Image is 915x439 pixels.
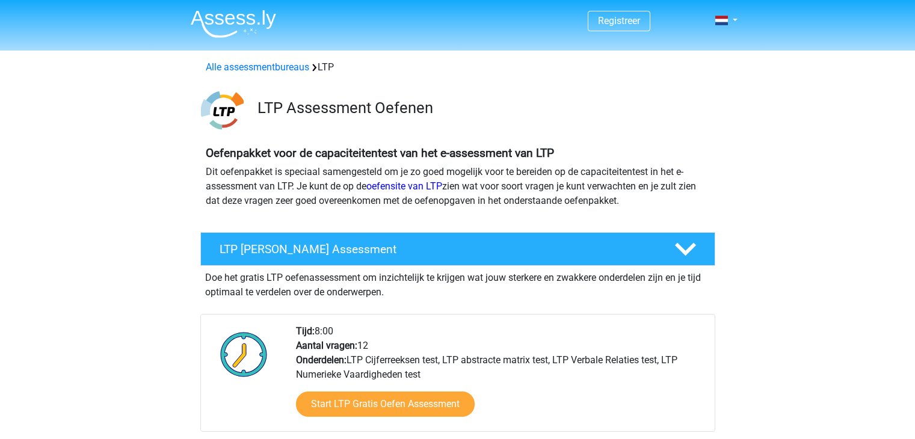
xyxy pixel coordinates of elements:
[206,165,710,208] p: Dit oefenpakket is speciaal samengesteld om je zo goed mogelijk voor te bereiden op de capaciteit...
[191,10,276,38] img: Assessly
[206,61,309,73] a: Alle assessmentbureaus
[296,391,475,417] a: Start LTP Gratis Oefen Assessment
[287,324,714,431] div: 8:00 12 LTP Cijferreeksen test, LTP abstracte matrix test, LTP Verbale Relaties test, LTP Numerie...
[366,180,442,192] a: oefensite van LTP
[201,60,715,75] div: LTP
[201,89,244,132] img: ltp.png
[257,99,706,117] h3: LTP Assessment Oefenen
[206,146,554,160] b: Oefenpakket voor de capaciteitentest van het e-assessment van LTP
[296,325,315,337] b: Tijd:
[196,232,720,266] a: LTP [PERSON_NAME] Assessment
[296,340,357,351] b: Aantal vragen:
[220,242,655,256] h4: LTP [PERSON_NAME] Assessment
[214,324,274,384] img: Klok
[200,266,715,299] div: Doe het gratis LTP oefenassessment om inzichtelijk te krijgen wat jouw sterkere en zwakkere onder...
[296,354,347,366] b: Onderdelen:
[598,15,640,26] a: Registreer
